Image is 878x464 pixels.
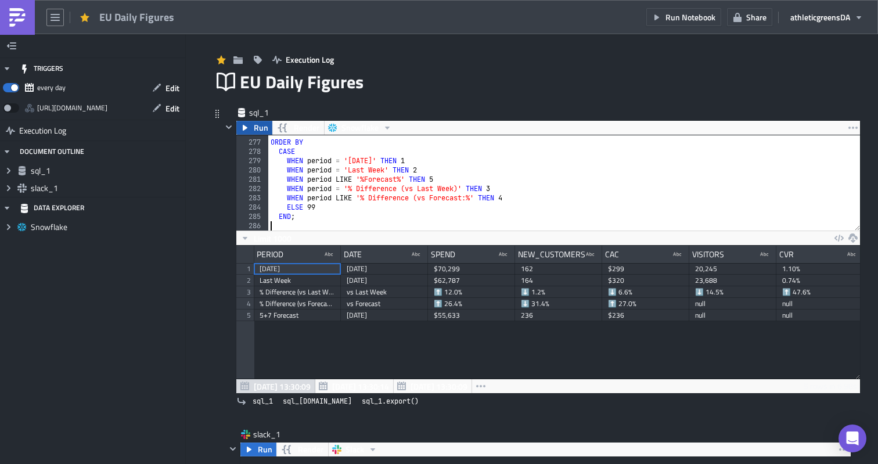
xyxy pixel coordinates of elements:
a: sql_1.export() [358,395,422,407]
div: % Difference (vs Last Week) [260,286,335,298]
span: Edit [165,102,179,114]
span: sql_[DOMAIN_NAME] [283,395,352,407]
span: Share [746,11,767,23]
div: CVR [779,246,794,263]
div: $299 [608,263,683,275]
div: 236 [521,310,596,321]
span: Execution Log [286,53,334,66]
div: 1.10% [782,263,858,275]
img: PushMetrics [8,8,27,27]
div: ⬆️ 26.4% [434,298,509,310]
span: [DATE] 13:30:09 [411,380,467,393]
div: 282 [236,184,268,193]
span: [DATE] 13:30:14 [332,380,389,393]
button: [DATE] 13:30:09 [236,379,315,393]
span: EU Daily Figures [240,71,365,93]
span: athleticgreens DA [790,11,850,23]
button: Edit [146,79,185,97]
div: vs Last Week [347,286,422,298]
span: sql_1 [31,166,182,176]
span: Render [298,443,323,456]
span: Run [258,443,272,456]
div: 5 rows in 6.98s [804,379,857,393]
div: $320 [608,275,683,286]
div: DATA EXPLORER [20,197,84,218]
div: null [782,310,858,321]
span: Slack [346,443,364,456]
span: Render [294,121,319,135]
div: PERIOD [257,246,283,263]
span: sql_1 [249,107,296,118]
div: ⬆️ 47.6% [782,286,858,298]
span: slack_1 [31,183,182,193]
button: Run [236,121,272,135]
span: Run [254,121,268,135]
div: [DATE] [347,275,422,286]
div: ⬇️ 31.4% [521,298,596,310]
div: VISITORS [692,246,724,263]
button: Run [240,443,276,456]
span: Snowflake [341,121,379,135]
div: null [782,298,858,310]
div: vs Forecast [347,298,422,310]
div: ⬆️ 12.0% [434,286,509,298]
div: [DATE] [347,263,422,275]
button: Render [272,121,325,135]
div: every day [37,79,66,96]
div: Last Week [260,275,335,286]
button: Render [276,443,329,456]
span: Limit 1000 [254,232,292,244]
div: 277 [236,138,268,147]
button: athleticgreensDA [785,8,869,26]
button: [DATE] 13:30:14 [315,379,394,393]
div: 280 [236,166,268,175]
div: 5+7 Forecast [260,310,335,321]
div: TRIGGERS [20,58,63,79]
a: sql_[DOMAIN_NAME] [279,395,355,407]
div: ⬇️ 1.2% [521,286,596,298]
div: Open Intercom Messenger [839,425,866,452]
div: $62,787 [434,275,509,286]
button: Share [727,8,772,26]
div: DATE [344,246,362,263]
div: [DATE] [260,263,335,275]
div: 281 [236,175,268,184]
button: [DATE] 13:30:09 [393,379,472,393]
span: Run Notebook [665,11,715,23]
div: CAC [605,246,619,263]
a: sql_1 [249,395,276,407]
div: $236 [608,310,683,321]
div: SPEND [431,246,455,263]
div: ⬆️ 27.0% [608,298,683,310]
div: $70,299 [434,263,509,275]
span: slack_1 [253,429,300,440]
div: DOCUMENT OUTLINE [20,141,84,162]
span: Edit [165,82,179,94]
div: 20,245 [695,263,771,275]
div: null [695,310,771,321]
button: Slack [328,443,382,456]
div: 286 [236,221,268,231]
div: 0.74% [782,275,858,286]
button: Snowflake [324,121,396,135]
div: 279 [236,156,268,166]
div: 284 [236,203,268,212]
div: 278 [236,147,268,156]
span: sql_1 [253,395,273,407]
span: Snowflake [31,222,182,232]
button: Hide content [226,442,240,456]
button: Execution Log [267,51,340,69]
div: ⬇️ 14.5% [695,286,771,298]
div: 23,688 [695,275,771,286]
span: [DATE] 13:30:09 [254,380,311,393]
span: Execution Log [19,120,66,141]
button: Edit [146,99,185,117]
button: Run Notebook [646,8,721,26]
div: 283 [236,193,268,203]
div: NEW_CUSTOMERS [518,246,585,263]
div: $55,633 [434,310,509,321]
div: https://pushmetrics.io/api/v1/report/RelZ7bgoQW/webhook?token=112efbbdf22a4aa7a09f7bed78f551f6 [37,99,107,117]
div: [DATE] [347,310,422,321]
button: Hide content [222,120,236,134]
div: null [695,298,771,310]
